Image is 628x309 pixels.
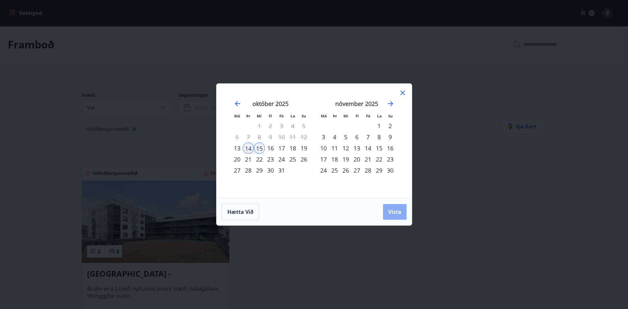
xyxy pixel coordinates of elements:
[351,165,362,176] div: 27
[318,154,329,165] div: 17
[329,165,340,176] div: 25
[254,165,265,176] div: 29
[385,154,396,165] div: 23
[340,143,351,154] div: 12
[254,154,265,165] div: 22
[287,120,298,131] td: Not available. laugardagur, 4. október 2025
[362,143,374,154] div: 14
[265,154,276,165] div: 23
[254,154,265,165] td: Choose miðvikudagur, 22. október 2025 as your check-in date. It’s available.
[385,143,396,154] td: Choose sunnudagur, 16. nóvember 2025 as your check-in date. It’s available.
[318,154,329,165] td: Choose mánudagur, 17. nóvember 2025 as your check-in date. It’s available.
[329,131,340,143] td: Choose þriðjudagur, 4. nóvember 2025 as your check-in date. It’s available.
[374,154,385,165] div: 22
[362,154,374,165] div: 21
[385,120,396,131] td: Choose sunnudagur, 2. nóvember 2025 as your check-in date. It’s available.
[232,143,243,154] div: 13
[388,208,401,215] span: Vista
[224,92,404,190] div: Calendar
[227,208,253,215] span: Hætta við
[254,131,265,143] td: Not available. miðvikudagur, 8. október 2025
[385,154,396,165] td: Choose sunnudagur, 23. nóvember 2025 as your check-in date. It’s available.
[222,204,259,220] button: Hætta við
[276,143,287,154] td: Choose föstudagur, 17. október 2025 as your check-in date. It’s available.
[387,100,394,108] div: Move forward to switch to the next month.
[276,154,287,165] div: 24
[243,131,254,143] td: Not available. þriðjudagur, 7. október 2025
[356,113,359,118] small: Fi
[343,113,348,118] small: Mi
[374,131,385,143] td: Choose laugardagur, 8. nóvember 2025 as your check-in date. It’s available.
[385,143,396,154] div: 16
[374,120,385,131] td: Choose laugardagur, 1. nóvember 2025 as your check-in date. It’s available.
[243,154,254,165] td: Choose þriðjudagur, 21. október 2025 as your check-in date. It’s available.
[290,113,295,118] small: La
[265,165,276,176] div: 30
[276,131,287,143] td: Not available. föstudagur, 10. október 2025
[318,165,329,176] div: 24
[254,143,265,154] td: Selected as end date. miðvikudagur, 15. október 2025
[276,120,287,131] td: Not available. föstudagur, 3. október 2025
[243,154,254,165] div: 21
[340,154,351,165] div: 19
[340,143,351,154] td: Choose miðvikudagur, 12. nóvember 2025 as your check-in date. It’s available.
[340,165,351,176] td: Choose miðvikudagur, 26. nóvember 2025 as your check-in date. It’s available.
[265,120,276,131] td: Not available. fimmtudagur, 2. október 2025
[329,154,340,165] td: Choose þriðjudagur, 18. nóvember 2025 as your check-in date. It’s available.
[253,100,288,108] strong: október 2025
[265,154,276,165] td: Choose fimmtudagur, 23. október 2025 as your check-in date. It’s available.
[298,120,309,131] td: Not available. sunnudagur, 5. október 2025
[377,113,382,118] small: La
[279,113,284,118] small: Fö
[243,143,254,154] div: 14
[374,143,385,154] div: 15
[351,154,362,165] div: 20
[287,154,298,165] div: 25
[254,165,265,176] td: Choose miðvikudagur, 29. október 2025 as your check-in date. It’s available.
[333,113,337,118] small: Þr
[351,165,362,176] td: Choose fimmtudagur, 27. nóvember 2025 as your check-in date. It’s available.
[287,154,298,165] td: Choose laugardagur, 25. október 2025 as your check-in date. It’s available.
[374,165,385,176] div: 29
[298,154,309,165] div: 26
[269,113,272,118] small: Fi
[321,113,327,118] small: Má
[276,165,287,176] div: 31
[232,165,243,176] div: 27
[232,165,243,176] td: Choose mánudagur, 27. október 2025 as your check-in date. It’s available.
[351,131,362,143] td: Choose fimmtudagur, 6. nóvember 2025 as your check-in date. It’s available.
[329,131,340,143] div: 4
[318,131,329,143] div: 3
[362,131,374,143] td: Choose föstudagur, 7. nóvember 2025 as your check-in date. It’s available.
[243,165,254,176] div: 28
[254,120,265,131] td: Not available. miðvikudagur, 1. október 2025
[340,131,351,143] td: Choose miðvikudagur, 5. nóvember 2025 as your check-in date. It’s available.
[243,165,254,176] td: Choose þriðjudagur, 28. október 2025 as your check-in date. It’s available.
[383,204,407,220] button: Vista
[298,131,309,143] td: Not available. sunnudagur, 12. október 2025
[257,113,262,118] small: Mi
[287,143,298,154] div: 18
[276,143,287,154] div: 17
[340,165,351,176] div: 26
[243,143,254,154] td: Selected as start date. þriðjudagur, 14. október 2025
[351,143,362,154] div: 13
[335,100,378,108] strong: nóvember 2025
[318,143,329,154] td: Choose mánudagur, 10. nóvember 2025 as your check-in date. It’s available.
[351,143,362,154] td: Choose fimmtudagur, 13. nóvember 2025 as your check-in date. It’s available.
[298,143,309,154] td: Choose sunnudagur, 19. október 2025 as your check-in date. It’s available.
[388,113,393,118] small: Su
[366,113,370,118] small: Fö
[232,131,243,143] td: Not available. mánudagur, 6. október 2025
[254,143,265,154] div: 15
[298,143,309,154] div: 19
[232,154,243,165] div: 20
[329,143,340,154] div: 11
[287,131,298,143] td: Not available. laugardagur, 11. október 2025
[234,113,240,118] small: Má
[302,113,306,118] small: Su
[318,165,329,176] td: Choose mánudagur, 24. nóvember 2025 as your check-in date. It’s available.
[265,143,276,154] div: 16
[362,131,374,143] div: 7
[287,143,298,154] td: Choose laugardagur, 18. október 2025 as your check-in date. It’s available.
